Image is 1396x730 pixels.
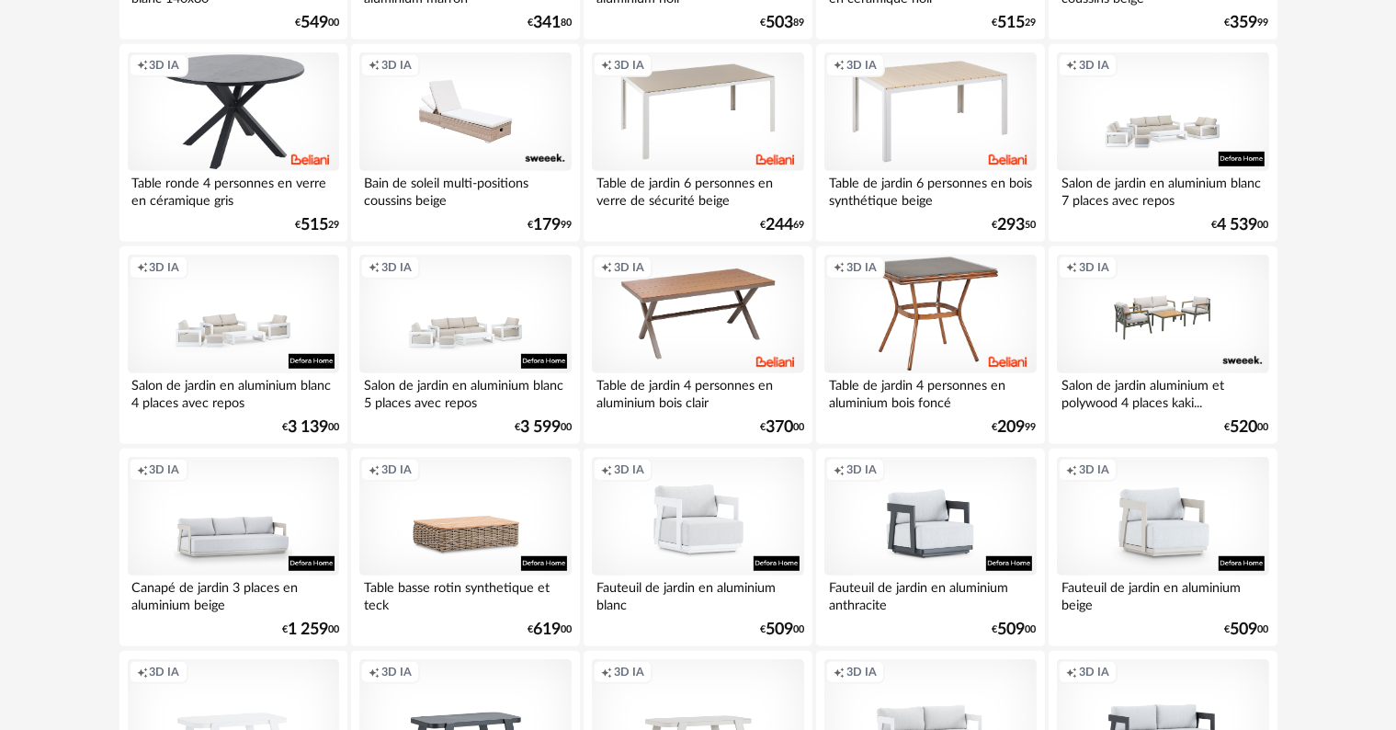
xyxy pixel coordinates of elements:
[1066,58,1077,73] span: Creation icon
[351,44,579,243] a: Creation icon 3D IA Bain de soleil multi-positions coussins beige €17999
[351,246,579,445] a: Creation icon 3D IA Salon de jardin en aluminium blanc 5 places avec repos €3 59900
[119,449,347,647] a: Creation icon 3D IA Canapé de jardin 3 places en aluminium beige €1 25900
[1231,623,1258,636] span: 509
[1057,576,1268,612] div: Fauteuil de jardin en aluminium beige
[1231,17,1258,29] span: 359
[528,623,572,636] div: € 00
[998,17,1026,29] span: 515
[760,421,804,434] div: € 00
[150,58,180,73] span: 3D IA
[128,576,339,612] div: Canapé de jardin 3 places en aluminium beige
[846,260,877,275] span: 3D IA
[369,58,380,73] span: Creation icon
[1049,44,1277,243] a: Creation icon 3D IA Salon de jardin en aluminium blanc 7 places avec repos €4 53900
[528,17,572,29] div: € 80
[1057,171,1268,208] div: Salon de jardin en aluminium blanc 7 places avec repos
[824,576,1036,612] div: Fauteuil de jardin en aluminium anthracite
[359,373,571,410] div: Salon de jardin en aluminium blanc 5 places avec repos
[998,219,1026,232] span: 293
[614,665,644,679] span: 3D IA
[998,421,1026,434] span: 209
[760,17,804,29] div: € 89
[295,17,339,29] div: € 00
[1079,260,1109,275] span: 3D IA
[592,373,803,410] div: Table de jardin 4 personnes en aluminium bois clair
[282,421,339,434] div: € 00
[614,58,644,73] span: 3D IA
[282,623,339,636] div: € 00
[824,373,1036,410] div: Table de jardin 4 personnes en aluminium bois foncé
[528,219,572,232] div: € 99
[834,665,845,679] span: Creation icon
[1212,219,1269,232] div: € 00
[533,623,561,636] span: 619
[834,260,845,275] span: Creation icon
[846,665,877,679] span: 3D IA
[601,58,612,73] span: Creation icon
[119,44,347,243] a: Creation icon 3D IA Table ronde 4 personnes en verre en céramique gris €51529
[301,219,328,232] span: 515
[288,421,328,434] span: 3 139
[816,44,1044,243] a: Creation icon 3D IA Table de jardin 6 personnes en bois synthétique beige €29350
[766,219,793,232] span: 244
[150,665,180,679] span: 3D IA
[128,373,339,410] div: Salon de jardin en aluminium blanc 4 places avec repos
[834,58,845,73] span: Creation icon
[301,17,328,29] span: 549
[1066,260,1077,275] span: Creation icon
[816,246,1044,445] a: Creation icon 3D IA Table de jardin 4 personnes en aluminium bois foncé €20999
[137,58,148,73] span: Creation icon
[533,17,561,29] span: 341
[998,623,1026,636] span: 509
[119,246,347,445] a: Creation icon 3D IA Salon de jardin en aluminium blanc 4 places avec repos €3 13900
[1066,462,1077,477] span: Creation icon
[834,462,845,477] span: Creation icon
[1049,449,1277,647] a: Creation icon 3D IA Fauteuil de jardin en aluminium beige €50900
[359,576,571,612] div: Table basse rotin synthetique et teck
[584,44,811,243] a: Creation icon 3D IA Table de jardin 6 personnes en verre de sécurité beige €24469
[369,462,380,477] span: Creation icon
[760,623,804,636] div: € 00
[150,260,180,275] span: 3D IA
[993,219,1037,232] div: € 50
[766,623,793,636] span: 509
[128,171,339,208] div: Table ronde 4 personnes en verre en céramique gris
[1066,665,1077,679] span: Creation icon
[1225,421,1269,434] div: € 00
[993,17,1037,29] div: € 29
[592,171,803,208] div: Table de jardin 6 personnes en verre de sécurité beige
[846,462,877,477] span: 3D IA
[369,665,380,679] span: Creation icon
[816,449,1044,647] a: Creation icon 3D IA Fauteuil de jardin en aluminium anthracite €50900
[592,576,803,612] div: Fauteuil de jardin en aluminium blanc
[584,246,811,445] a: Creation icon 3D IA Table de jardin 4 personnes en aluminium bois clair €37000
[614,462,644,477] span: 3D IA
[137,462,148,477] span: Creation icon
[1079,58,1109,73] span: 3D IA
[1225,623,1269,636] div: € 00
[614,260,644,275] span: 3D IA
[515,421,572,434] div: € 00
[1079,462,1109,477] span: 3D IA
[369,260,380,275] span: Creation icon
[295,219,339,232] div: € 29
[520,421,561,434] span: 3 599
[381,665,412,679] span: 3D IA
[766,421,793,434] span: 370
[381,462,412,477] span: 3D IA
[993,421,1037,434] div: € 99
[584,449,811,647] a: Creation icon 3D IA Fauteuil de jardin en aluminium blanc €50900
[137,665,148,679] span: Creation icon
[1079,665,1109,679] span: 3D IA
[993,623,1037,636] div: € 00
[381,58,412,73] span: 3D IA
[1049,246,1277,445] a: Creation icon 3D IA Salon de jardin aluminium et polywood 4 places kaki... €52000
[1057,373,1268,410] div: Salon de jardin aluminium et polywood 4 places kaki...
[1218,219,1258,232] span: 4 539
[1225,17,1269,29] div: € 99
[533,219,561,232] span: 179
[601,462,612,477] span: Creation icon
[137,260,148,275] span: Creation icon
[824,171,1036,208] div: Table de jardin 6 personnes en bois synthétique beige
[359,171,571,208] div: Bain de soleil multi-positions coussins beige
